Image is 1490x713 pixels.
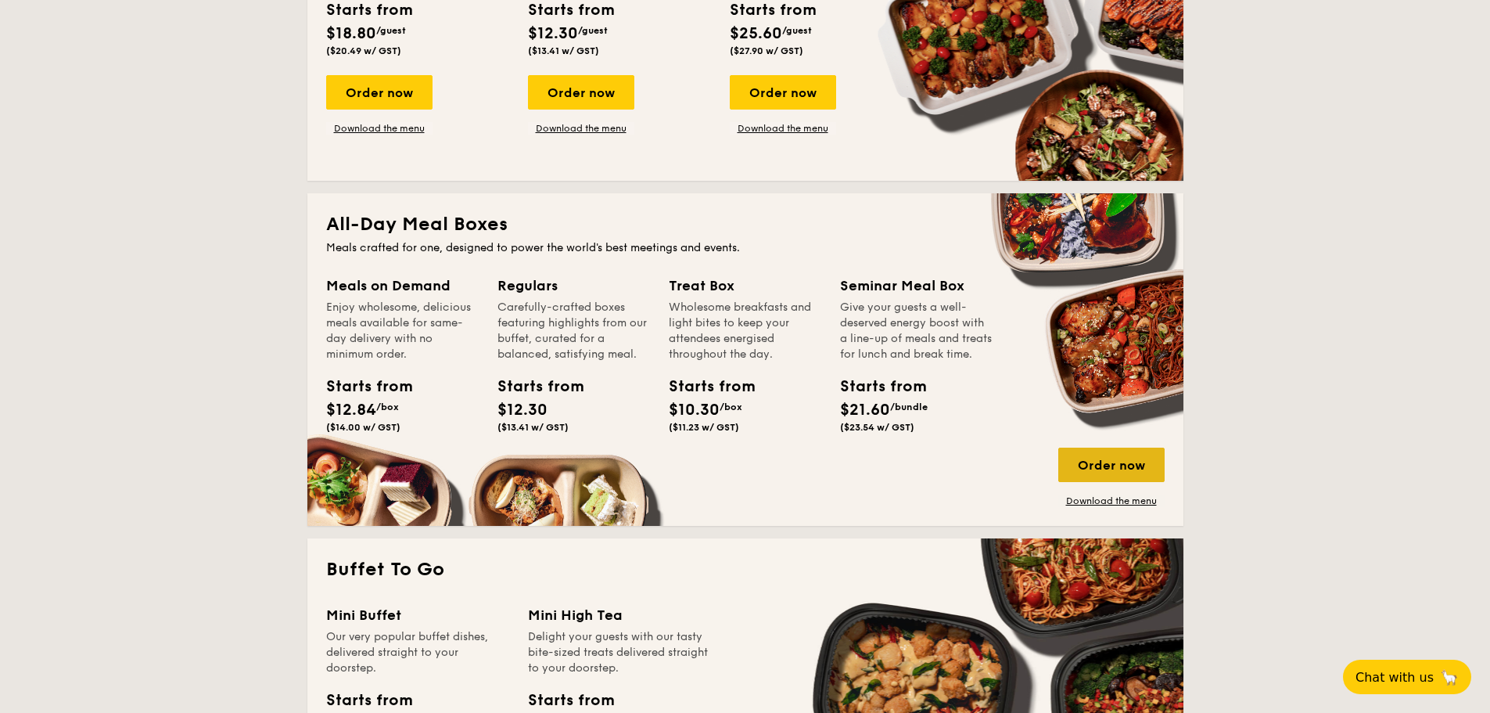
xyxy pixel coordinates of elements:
div: Order now [326,75,433,110]
div: Starts from [326,689,411,712]
div: Enjoy wholesome, delicious meals available for same-day delivery with no minimum order. [326,300,479,362]
div: Wholesome breakfasts and light bites to keep your attendees energised throughout the day. [669,300,821,362]
span: Chat with us [1355,670,1434,685]
span: ($14.00 w/ GST) [326,422,400,433]
div: Starts from [497,375,568,398]
div: Seminar Meal Box [840,275,993,297]
a: Download the menu [528,122,634,135]
div: Meals crafted for one, designed to power the world's best meetings and events. [326,240,1165,256]
h2: Buffet To Go [326,557,1165,582]
div: Meals on Demand [326,275,479,297]
span: ($13.41 w/ GST) [528,45,599,56]
a: Download the menu [326,122,433,135]
button: Chat with us🦙 [1343,660,1471,694]
span: $18.80 [326,24,376,43]
div: Order now [730,75,836,110]
span: ($23.54 w/ GST) [840,422,914,433]
a: Download the menu [1058,495,1165,507]
div: Mini High Tea [528,604,711,626]
span: $21.60 [840,401,890,420]
h2: All-Day Meal Boxes [326,212,1165,237]
div: Starts from [669,375,739,398]
span: /box [376,402,399,412]
span: /box [720,402,742,412]
div: Treat Box [669,275,821,297]
span: /bundle [890,402,928,412]
span: $12.84 [326,401,376,420]
span: /guest [578,25,608,36]
div: Delight your guests with our tasty bite-sized treats delivered straight to your doorstep. [528,629,711,676]
span: ($11.23 w/ GST) [669,422,739,433]
div: Order now [1058,448,1165,482]
div: Starts from [840,375,910,398]
div: Mini Buffet [326,604,509,626]
span: /guest [376,25,406,36]
div: Carefully-crafted boxes featuring highlights from our buffet, curated for a balanced, satisfying ... [497,300,650,362]
span: ($20.49 w/ GST) [326,45,401,56]
span: /guest [782,25,812,36]
span: ($27.90 w/ GST) [730,45,803,56]
span: 🦙 [1440,668,1459,686]
div: Regulars [497,275,650,297]
span: $12.30 [528,24,578,43]
span: $12.30 [497,401,548,420]
div: Starts from [528,689,613,712]
span: ($13.41 w/ GST) [497,422,569,433]
div: Our very popular buffet dishes, delivered straight to your doorstep. [326,629,509,676]
a: Download the menu [730,122,836,135]
span: $25.60 [730,24,782,43]
div: Order now [528,75,634,110]
div: Starts from [326,375,397,398]
span: $10.30 [669,401,720,420]
div: Give your guests a well-deserved energy boost with a line-up of meals and treats for lunch and br... [840,300,993,362]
